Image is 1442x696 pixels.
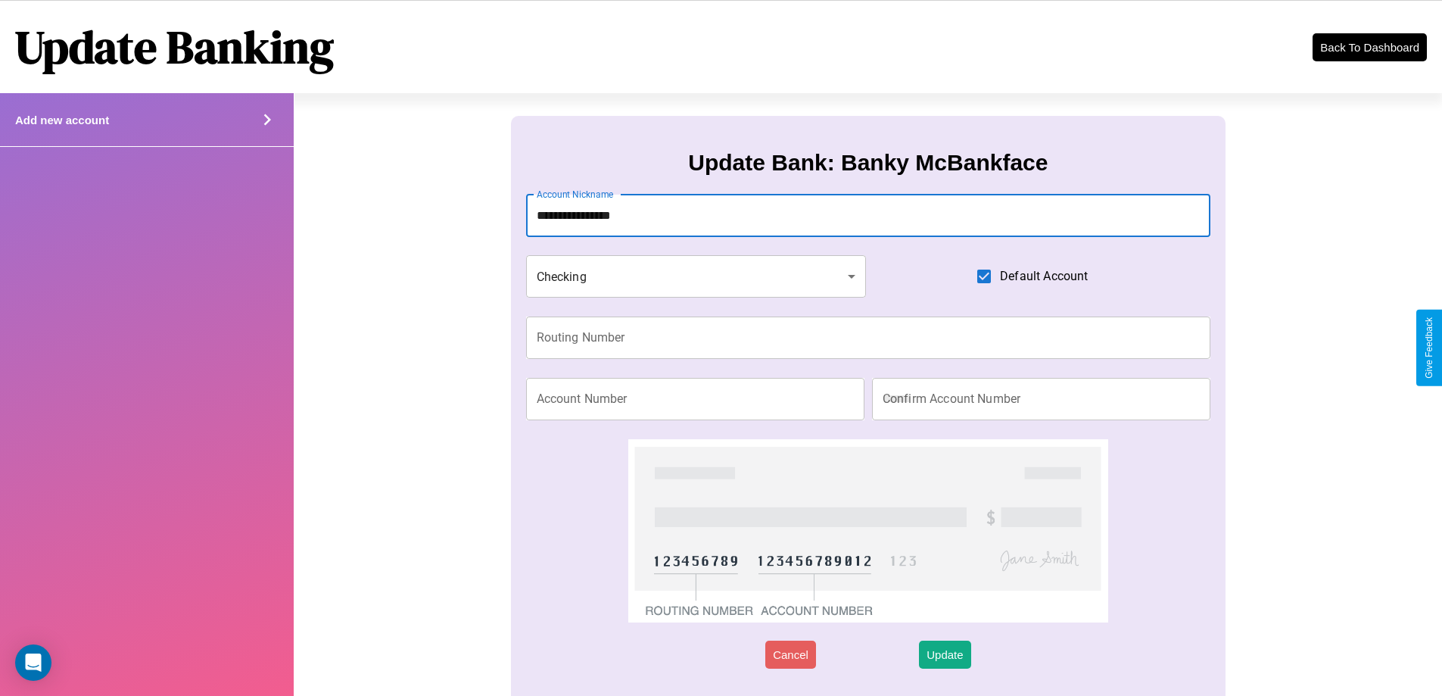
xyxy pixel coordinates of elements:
h3: Update Bank: Banky McBankface [688,150,1048,176]
div: Checking [526,255,867,298]
div: Open Intercom Messenger [15,645,51,681]
div: Give Feedback [1424,317,1434,379]
button: Cancel [765,641,816,669]
h1: Update Banking [15,16,334,78]
img: check [628,439,1107,623]
label: Account Nickname [537,188,614,201]
span: Default Account [1000,267,1088,286]
h4: Add new account [15,114,109,126]
button: Back To Dashboard [1313,33,1427,61]
button: Update [919,641,970,669]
